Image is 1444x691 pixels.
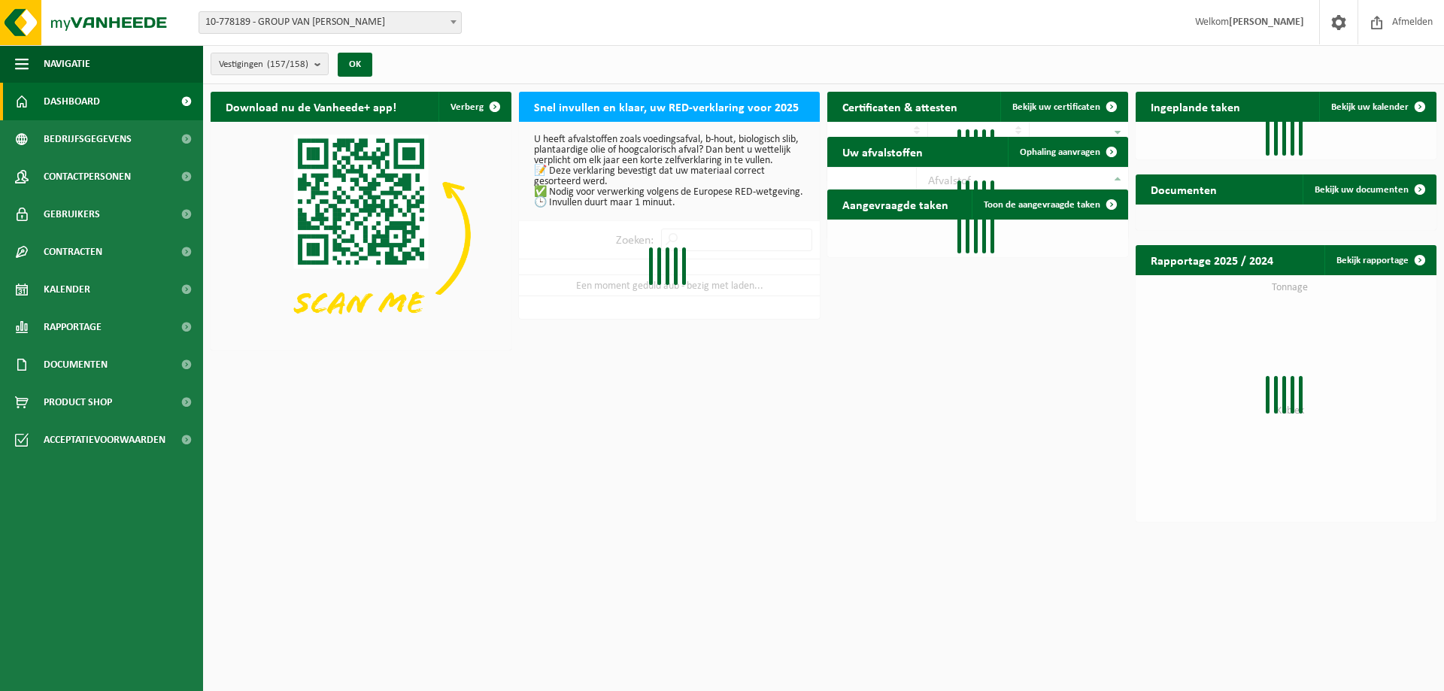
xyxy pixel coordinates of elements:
button: Vestigingen(157/158) [211,53,329,75]
span: Toon de aangevraagde taken [984,200,1100,210]
span: Navigatie [44,45,90,83]
span: Vestigingen [219,53,308,76]
h2: Download nu de Vanheede+ app! [211,92,411,121]
span: Contactpersonen [44,158,131,195]
span: Acceptatievoorwaarden [44,421,165,459]
span: 10-778189 - GROUP VAN MARCKE [199,12,461,33]
span: Verberg [450,102,484,112]
span: Dashboard [44,83,100,120]
h2: Documenten [1136,174,1232,204]
img: Download de VHEPlus App [211,122,511,347]
p: U heeft afvalstoffen zoals voedingsafval, b-hout, biologisch slib, plantaardige olie of hoogcalor... [534,135,805,208]
span: Product Shop [44,383,112,421]
span: Bedrijfsgegevens [44,120,132,158]
count: (157/158) [267,59,308,69]
span: Ophaling aanvragen [1020,147,1100,157]
span: Bekijk uw certificaten [1012,102,1100,112]
h2: Snel invullen en klaar, uw RED-verklaring voor 2025 [519,92,814,121]
button: OK [338,53,372,77]
h2: Aangevraagde taken [827,189,963,219]
h2: Ingeplande taken [1136,92,1255,121]
h2: Certificaten & attesten [827,92,972,121]
span: Bekijk uw kalender [1331,102,1409,112]
strong: [PERSON_NAME] [1229,17,1304,28]
a: Bekijk uw certificaten [1000,92,1127,122]
a: Toon de aangevraagde taken [972,189,1127,220]
a: Bekijk uw kalender [1319,92,1435,122]
a: Bekijk uw documenten [1303,174,1435,205]
button: Verberg [438,92,510,122]
h2: Uw afvalstoffen [827,137,938,166]
span: Rapportage [44,308,102,346]
span: Kalender [44,271,90,308]
a: Bekijk rapportage [1324,245,1435,275]
span: Gebruikers [44,195,100,233]
a: Ophaling aanvragen [1008,137,1127,167]
h2: Rapportage 2025 / 2024 [1136,245,1288,274]
span: 10-778189 - GROUP VAN MARCKE [199,11,462,34]
span: Documenten [44,346,108,383]
span: Contracten [44,233,102,271]
span: Bekijk uw documenten [1315,185,1409,195]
